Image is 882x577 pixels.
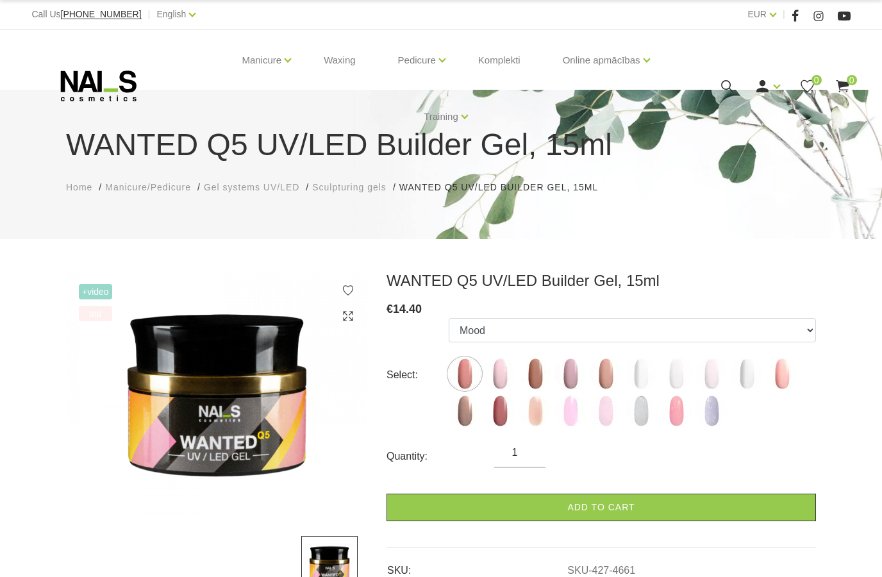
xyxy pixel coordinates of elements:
[625,358,657,390] img: ...
[590,395,622,427] img: ...
[449,395,481,427] img: ...
[387,271,816,290] h3: WANTED Q5 UV/LED Builder Gel, 15ml
[399,181,611,194] li: WANTED Q5 UV/LED Builder Gel, 15ml
[484,395,516,427] img: ...
[242,35,281,86] a: Manicure
[66,182,92,192] span: Home
[105,181,191,194] a: Manicure/Pedicure
[204,181,299,194] a: Gel systems UV/LED
[312,181,387,194] a: Sculpturing gels
[105,182,191,192] span: Manicure/Pedicure
[387,365,449,385] div: Select:
[387,494,816,521] a: Add to cart
[148,6,151,22] span: |
[695,395,728,427] img: ...
[156,6,186,22] a: English
[799,78,815,94] a: 0
[660,395,692,427] img: ...
[79,306,112,321] span: top
[387,303,393,315] span: €
[393,303,422,315] span: 14.40
[567,565,635,576] a: SKU-427-4661
[79,284,112,299] span: +Video
[519,358,551,390] img: ...
[449,358,481,390] img: ...
[835,78,851,94] a: 0
[660,358,692,390] img: ...
[731,358,763,390] img: ...
[563,35,640,86] a: Online apmācības
[811,75,822,85] span: 0
[695,358,728,390] img: ...
[204,182,299,192] span: Gel systems UV/LED
[387,446,494,467] div: Quantity:
[61,9,142,19] span: [PHONE_NUMBER]
[847,75,857,85] span: 0
[313,29,365,91] a: Waxing
[31,6,141,22] div: Call Us
[766,358,798,390] img: ...
[61,10,142,19] a: [PHONE_NUMBER]
[519,395,551,427] img: ...
[554,395,587,427] img: ...
[783,6,785,22] span: |
[66,181,92,194] a: Home
[625,395,657,427] img: ...
[554,358,587,390] img: ...
[747,6,767,22] a: EUR
[312,182,387,192] span: Sculpturing gels
[468,29,531,91] a: Komplekti
[66,271,367,517] img: ...
[590,358,622,390] img: ...
[398,35,436,86] a: Pedicure
[424,91,458,142] a: Training
[484,358,516,390] img: ...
